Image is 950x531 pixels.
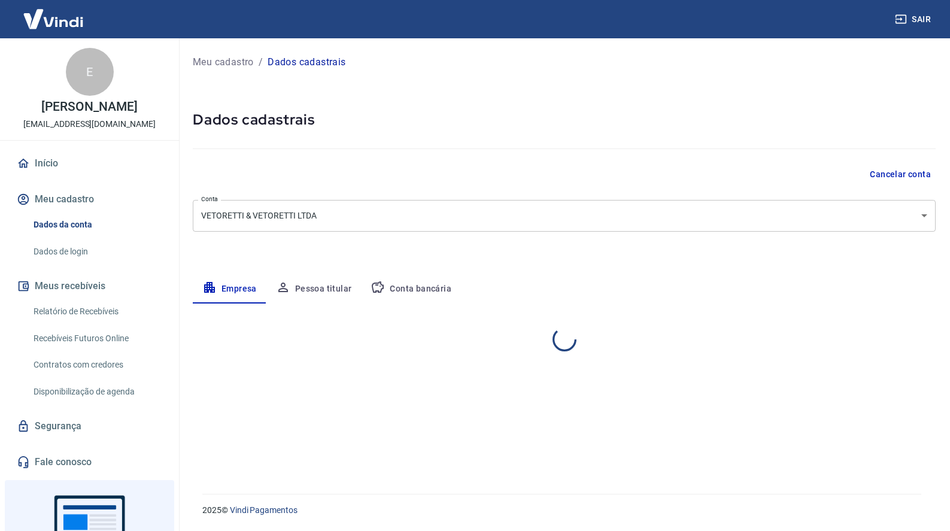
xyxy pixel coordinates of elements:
[266,275,362,304] button: Pessoa titular
[14,449,165,475] a: Fale conosco
[29,213,165,237] a: Dados da conta
[23,118,156,131] p: [EMAIL_ADDRESS][DOMAIN_NAME]
[14,1,92,37] img: Vindi
[29,239,165,264] a: Dados de login
[201,195,218,204] label: Conta
[893,8,936,31] button: Sair
[202,504,921,517] p: 2025 ©
[193,275,266,304] button: Empresa
[230,505,298,515] a: Vindi Pagamentos
[268,55,345,69] p: Dados cadastrais
[66,48,114,96] div: E
[14,186,165,213] button: Meu cadastro
[193,55,254,69] a: Meu cadastro
[361,275,461,304] button: Conta bancária
[29,326,165,351] a: Recebíveis Futuros Online
[41,101,137,113] p: [PERSON_NAME]
[14,413,165,439] a: Segurança
[29,299,165,324] a: Relatório de Recebíveis
[14,150,165,177] a: Início
[14,273,165,299] button: Meus recebíveis
[193,110,936,129] h5: Dados cadastrais
[193,200,936,232] div: VETORETTI & VETORETTI LTDA
[29,380,165,404] a: Disponibilização de agenda
[29,353,165,377] a: Contratos com credores
[259,55,263,69] p: /
[865,163,936,186] button: Cancelar conta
